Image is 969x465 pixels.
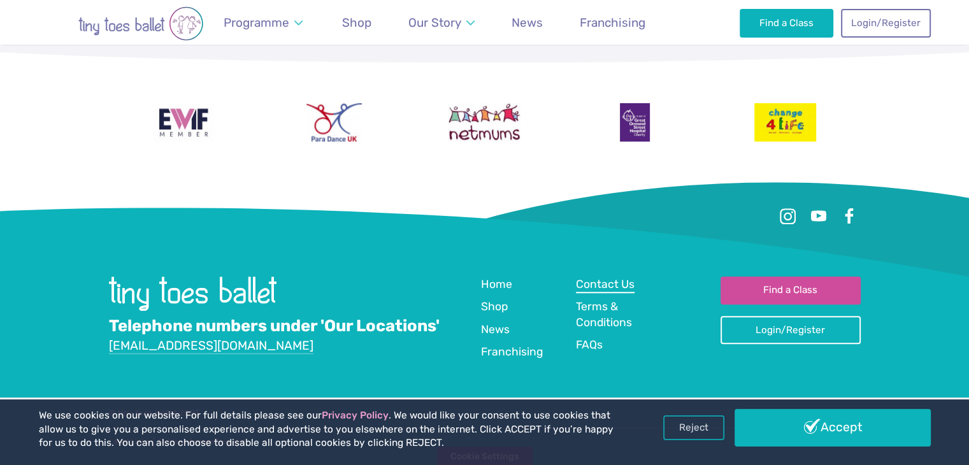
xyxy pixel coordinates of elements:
p: We use cookies on our website. For full details please see our . We would like your consent to us... [39,409,619,450]
a: Programme [218,8,309,38]
a: News [481,322,510,339]
a: Go to home page [109,301,276,313]
span: FAQs [576,338,603,351]
a: Login/Register [841,9,930,37]
a: Terms & Conditions [576,299,660,331]
span: Our Story [408,15,461,30]
a: Our Story [402,8,480,38]
a: Franchising [574,8,652,38]
a: Youtube [807,205,830,228]
a: Shop [481,299,508,316]
span: News [481,323,510,336]
a: Privacy Policy [322,410,389,421]
a: Facebook [838,205,861,228]
a: News [506,8,549,38]
img: tiny toes ballet [39,6,243,41]
a: [EMAIL_ADDRESS][DOMAIN_NAME] [109,338,313,354]
img: Para Dance UK [306,103,361,141]
a: FAQs [576,337,603,354]
a: Home [481,276,512,294]
span: Shop [342,15,371,30]
a: Find a Class [740,9,833,37]
img: Encouraging Women Into Franchising [154,103,214,141]
a: Franchising [481,344,543,361]
span: Contact Us [576,278,635,290]
span: News [512,15,543,30]
a: Reject [663,415,724,440]
a: Instagram [777,205,800,228]
span: Programme [224,15,289,30]
a: Shop [336,8,378,38]
span: Terms & Conditions [576,300,632,329]
a: Telephone numbers under 'Our Locations' [109,316,440,336]
span: Franchising [580,15,645,30]
a: Accept [735,409,931,446]
span: Home [481,278,512,290]
a: Login/Register [721,316,861,344]
a: Contact Us [576,276,635,294]
img: tiny toes ballet [109,276,276,311]
span: Shop [481,300,508,313]
a: Find a Class [721,276,861,304]
span: Franchising [481,345,543,358]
